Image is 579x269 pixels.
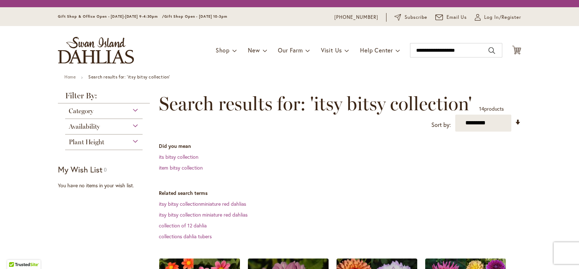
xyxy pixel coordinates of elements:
[159,222,207,229] a: collection of 12 dahlia
[159,211,248,218] a: itsy bitsy collection miniature red dahlias
[360,46,393,54] span: Help Center
[69,138,104,146] span: Plant Height
[216,46,230,54] span: Shop
[489,45,495,56] button: Search
[435,14,467,21] a: Email Us
[159,189,521,197] dt: Related search terms
[447,14,467,21] span: Email Us
[479,105,484,112] span: 14
[88,74,170,80] strong: Search results for: 'itsy bitsy collection'
[64,74,76,80] a: Home
[484,14,521,21] span: Log In/Register
[405,14,427,21] span: Subscribe
[5,243,26,264] iframe: Launch Accessibility Center
[159,200,246,207] a: itsy bitsy collectionminiature red dahlias
[278,46,303,54] span: Our Farm
[159,233,212,240] a: collections dahlia tubers
[159,153,198,160] a: its bitsy collection
[394,14,427,21] a: Subscribe
[58,182,155,189] div: You have no items in your wish list.
[69,123,100,131] span: Availability
[164,14,227,19] span: Gift Shop Open - [DATE] 10-3pm
[334,14,378,21] a: [PHONE_NUMBER]
[58,14,164,19] span: Gift Shop & Office Open - [DATE]-[DATE] 9-4:30pm /
[475,14,521,21] a: Log In/Register
[479,103,504,115] p: products
[58,164,102,175] strong: My Wish List
[431,118,451,132] label: Sort by:
[159,93,472,115] span: Search results for: 'itsy bitsy collection'
[58,92,150,103] strong: Filter By:
[69,107,93,115] span: Category
[159,142,521,150] dt: Did you mean
[321,46,342,54] span: Visit Us
[58,37,134,64] a: store logo
[159,164,203,171] a: item bitsy collection
[248,46,260,54] span: New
